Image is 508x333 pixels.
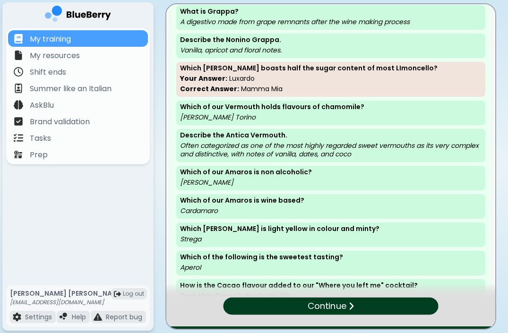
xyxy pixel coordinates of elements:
p: Prep [30,149,48,161]
img: file icon [13,313,21,321]
p: AskBlu [30,100,54,111]
p: Which of our Amaros is non alcoholic? [180,168,482,176]
p: Continue [308,299,346,313]
p: My resources [30,50,80,61]
img: file icon [348,301,354,310]
span: Log out [123,290,144,298]
p: What is Grappa? [180,7,482,16]
p: How is the Cacao flavour added to our "Where you left me" cocktail? [180,281,482,290]
p: Report bug [106,313,142,321]
p: Settings [25,313,52,321]
p: Cardamaro [180,206,482,215]
p: Aperol [180,263,482,272]
p: [PERSON_NAME] [PERSON_NAME] [10,289,125,298]
img: file icon [14,51,23,60]
p: A digestivo made from grape remnants after the wine making process [180,17,482,26]
img: file icon [14,150,23,159]
p: Which of our Amaros is wine based? [180,196,482,205]
img: file icon [14,84,23,93]
p: Tasks [30,133,51,144]
p: [PERSON_NAME] Torino [180,113,482,121]
p: Which of the following is the sweetest tasting? [180,253,482,261]
p: Summer like an Italian [30,83,112,94]
img: logout [114,290,121,298]
p: My training [30,34,71,45]
b: Correct Answer: [180,84,239,94]
p: Strega [180,235,482,243]
p: Luxardo [180,74,482,83]
img: file icon [14,34,23,43]
img: file icon [14,133,23,143]
b: Your Answer: [180,74,227,83]
p: [PERSON_NAME] [180,178,482,187]
img: file icon [14,67,23,77]
p: Vanilla, apricot and floral notes. [180,46,482,54]
p: Describe the Antica Vermouth. [180,131,482,139]
p: Describe the Nonino Grappa. [180,35,482,44]
img: file icon [94,313,102,321]
p: Mamma Mia [180,85,482,93]
img: company logo [45,6,111,25]
p: Often categorized as one of the most highly regarded sweet vermouths as its very complex and dist... [180,141,482,158]
p: Brand validation [30,116,90,128]
p: Which [PERSON_NAME] is light yellow in colour and minty? [180,224,482,233]
p: Help [72,313,86,321]
img: file icon [14,100,23,110]
p: Shift ends [30,67,66,78]
p: Which of our Vermouth holds flavours of chamomile? [180,102,482,111]
img: file icon [14,117,23,126]
img: file icon [60,313,68,321]
p: Which [PERSON_NAME] boasts half the sugar content of most LImoncello? [180,64,482,72]
p: [EMAIL_ADDRESS][DOMAIN_NAME] [10,299,125,306]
